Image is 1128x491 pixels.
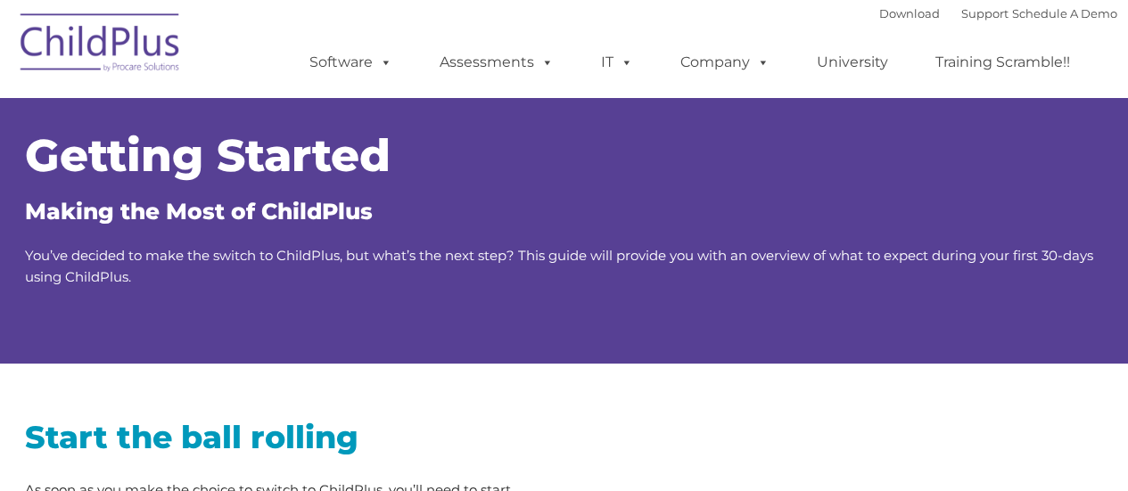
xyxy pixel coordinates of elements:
span: Getting Started [25,128,391,183]
font: | [879,6,1117,20]
span: You’ve decided to make the switch to ChildPlus, but what’s the next step? This guide will provide... [25,247,1093,285]
a: Training Scramble!! [918,45,1088,80]
a: Support [961,6,1009,20]
a: Schedule A Demo [1012,6,1117,20]
a: Download [879,6,940,20]
h2: Start the ball rolling [25,417,551,457]
a: University [799,45,906,80]
a: Company [663,45,787,80]
a: IT [583,45,651,80]
a: Assessments [422,45,572,80]
a: Software [292,45,410,80]
span: Making the Most of ChildPlus [25,198,373,225]
img: ChildPlus by Procare Solutions [12,1,190,90]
